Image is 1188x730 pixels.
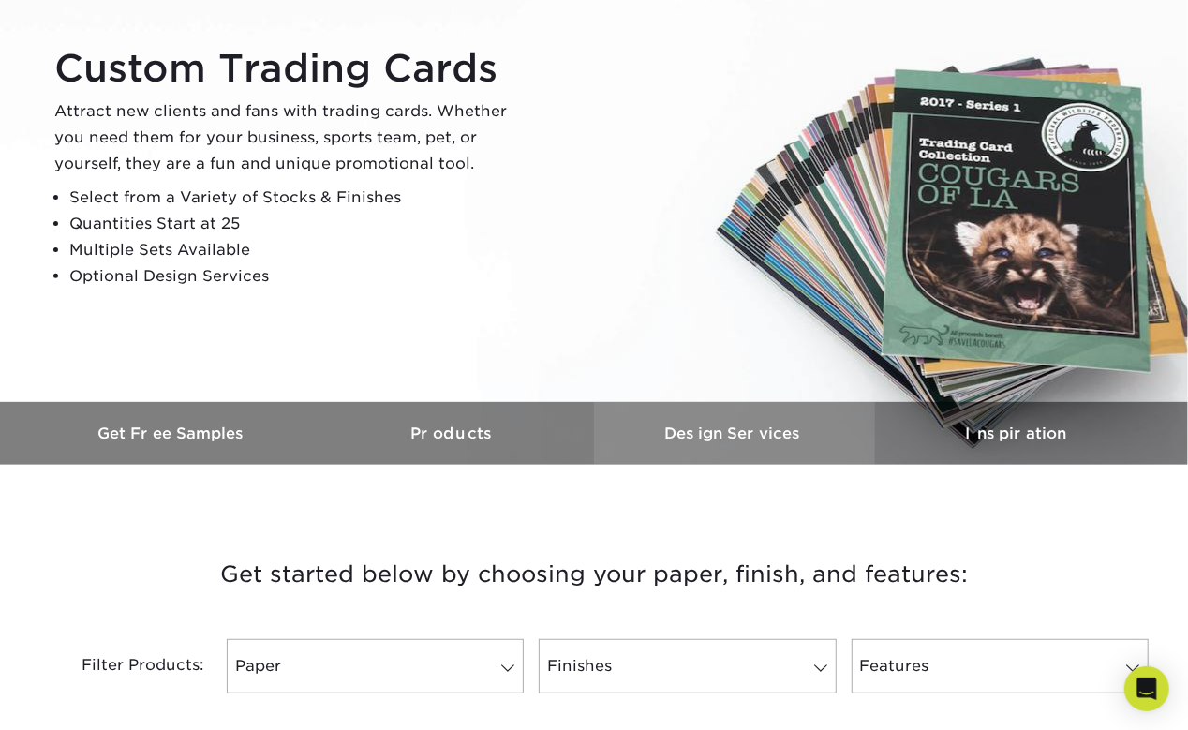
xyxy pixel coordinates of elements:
li: Multiple Sets Available [69,237,523,263]
h3: Get started below by choosing your paper, finish, and features: [46,532,1142,617]
a: Get Free Samples [32,402,313,465]
div: Filter Products: [32,639,219,693]
h3: Get Free Samples [32,425,313,442]
h3: Design Services [594,425,875,442]
h3: Inspiration [875,425,1156,442]
div: Open Intercom Messenger [1124,666,1169,711]
a: Products [313,402,594,465]
h3: Products [313,425,594,442]
a: Features [852,639,1149,693]
iframe: Google Customer Reviews [5,673,159,723]
a: Inspiration [875,402,1156,465]
a: Design Services [594,402,875,465]
li: Select from a Variety of Stocks & Finishes [69,185,523,211]
p: Attract new clients and fans with trading cards. Whether you need them for your business, sports ... [54,98,523,177]
a: Paper [227,639,524,693]
a: Finishes [539,639,836,693]
li: Quantities Start at 25 [69,211,523,237]
li: Optional Design Services [69,263,523,290]
h1: Custom Trading Cards [54,46,523,91]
